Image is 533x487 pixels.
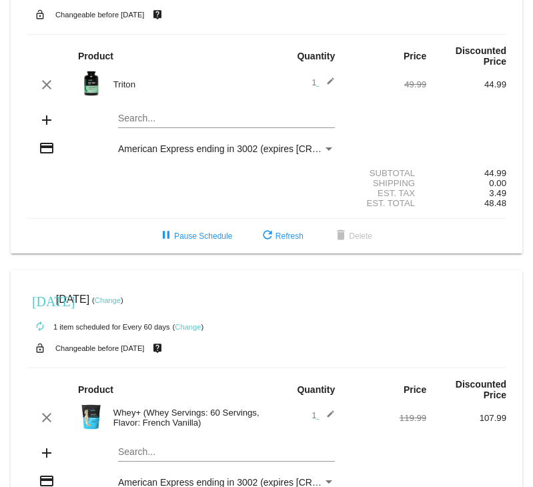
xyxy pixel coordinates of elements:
mat-icon: live_help [149,6,165,23]
div: 49.99 [346,79,426,89]
div: 44.99 [426,168,506,178]
strong: Product [78,51,113,61]
strong: Product [78,384,113,395]
span: 1 [312,410,335,420]
span: 3.49 [489,188,506,198]
button: Refresh [249,224,314,248]
mat-icon: add [39,445,55,461]
div: Whey+ (Whey Servings: 60 Servings, Flavor: French Vanilla) [107,408,267,428]
a: Change [95,296,121,304]
mat-icon: delete [333,228,349,244]
span: 0.00 [489,178,506,188]
span: Delete [333,231,372,241]
strong: Discounted Price [456,45,506,67]
mat-icon: add [39,112,55,128]
div: Subtotal [346,168,426,178]
mat-icon: edit [319,77,335,93]
strong: Discounted Price [456,379,506,400]
mat-icon: live_help [149,340,165,357]
div: Shipping [346,178,426,188]
mat-icon: autorenew [32,319,48,335]
mat-icon: clear [39,77,55,93]
button: Delete [322,224,383,248]
mat-icon: pause [158,228,174,244]
small: ( ) [92,296,123,304]
strong: Quantity [297,51,335,61]
div: Est. Tax [346,188,426,198]
mat-icon: credit_card [39,140,55,156]
strong: Price [404,384,426,395]
strong: Quantity [297,384,335,395]
small: Changeable before [DATE] [55,11,145,19]
mat-icon: refresh [259,228,276,244]
span: Pause Schedule [158,231,232,241]
mat-icon: lock_open [32,6,48,23]
strong: Price [404,51,426,61]
button: Pause Schedule [147,224,243,248]
div: 119.99 [346,413,426,423]
input: Search... [118,447,335,458]
div: 107.99 [426,413,506,423]
span: 48.48 [484,198,506,208]
div: 44.99 [426,79,506,89]
small: ( ) [173,323,204,331]
img: Image-1-Carousel-Triton-Transp.png [78,70,105,97]
a: Change [175,323,201,331]
mat-select: Payment Method [118,143,335,154]
input: Search... [118,113,335,124]
span: American Express ending in 3002 (expires [CREDIT_CARD_DATA]) [118,143,400,154]
mat-icon: lock_open [32,340,48,357]
div: Est. Total [346,198,426,208]
small: Changeable before [DATE] [55,344,145,352]
img: Image-1-Carousel-Whey-5lb-Vanilla-no-badge-Transp.png [78,404,105,430]
span: 1 [312,77,335,87]
mat-icon: edit [319,410,335,426]
div: Triton [107,79,267,89]
span: Refresh [259,231,304,241]
mat-icon: clear [39,410,55,426]
mat-icon: [DATE] [32,292,48,308]
small: 1 item scheduled for Every 60 days [27,323,170,331]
